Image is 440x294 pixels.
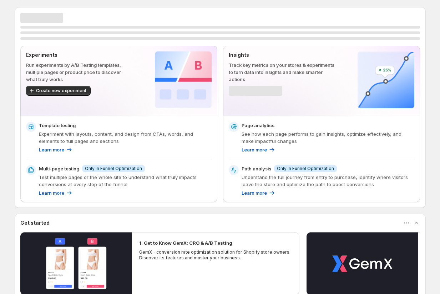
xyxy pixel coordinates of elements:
[26,51,132,59] p: Experiments
[36,88,86,94] span: Create new experiment
[26,86,91,96] button: Create new experiment
[155,51,212,108] img: Experiments
[26,61,132,83] p: Run experiments by A/B Testing templates, multiple pages or product price to discover what truly ...
[39,189,64,196] p: Learn more
[139,249,293,261] p: GemX - conversion rate optimization solution for Shopify store owners. Discover its features and ...
[39,165,79,172] p: Multi-page testing
[242,189,275,196] a: Learn more
[39,122,76,129] p: Template testing
[20,219,50,226] h3: Get started
[85,166,142,171] span: Only in Funnel Optimization
[277,166,334,171] span: Only in Funnel Optimization
[242,165,271,172] p: Path analysis
[139,239,232,246] h2: 1. Get to Know GemX: CRO & A/B Testing
[39,189,73,196] a: Learn more
[39,130,212,145] p: Experiment with layouts, content, and design from CTAs, words, and elements to full pages and sec...
[39,146,64,153] p: Learn more
[39,174,212,188] p: Test multiple pages or the whole site to understand what truly impacts conversions at every step ...
[358,51,414,108] img: Insights
[242,174,414,188] p: Understand the full journey from entry to purchase, identify where visitors leave the store and o...
[229,51,335,59] p: Insights
[39,146,73,153] a: Learn more
[242,146,267,153] p: Learn more
[242,146,275,153] a: Learn more
[229,61,335,83] p: Track key metrics on your stores & experiments to turn data into insights and make smarter actions
[242,130,414,145] p: See how each page performs to gain insights, optimize effectively, and make impactful changes
[242,122,274,129] p: Page analytics
[242,189,267,196] p: Learn more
